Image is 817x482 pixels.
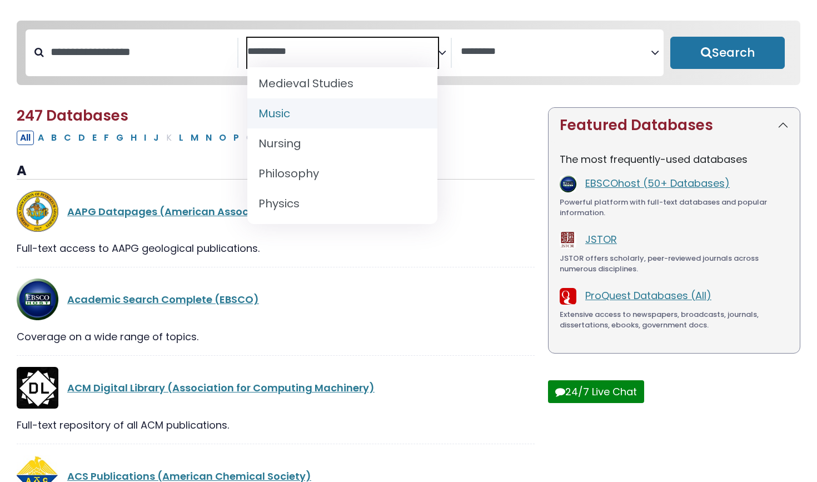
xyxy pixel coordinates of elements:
button: Submit for Search Results [670,37,785,69]
button: Filter Results E [89,131,100,145]
span: 247 Databases [17,106,128,126]
button: Filter Results M [187,131,202,145]
a: Academic Search Complete (EBSCO) [67,292,259,306]
button: Filter Results G [113,131,127,145]
div: Coverage on a wide range of topics. [17,329,535,344]
a: ACM Digital Library (Association for Computing Machinery) [67,381,375,395]
div: Full-text repository of all ACM publications. [17,418,535,433]
button: Filter Results H [127,131,140,145]
textarea: Search [461,46,651,58]
nav: Search filters [17,21,800,85]
a: JSTOR [585,232,617,246]
textarea: Search [247,46,437,58]
button: 24/7 Live Chat [548,380,644,403]
button: Filter Results P [230,131,242,145]
button: Featured Databases [549,108,800,143]
div: Powerful platform with full-text databases and popular information. [560,197,789,218]
button: Filter Results N [202,131,215,145]
a: ProQuest Databases (All) [585,289,711,302]
button: Filter Results I [141,131,150,145]
button: Filter Results B [48,131,60,145]
button: Filter Results O [216,131,230,145]
div: Alpha-list to filter by first letter of database name [17,130,392,144]
a: EBSCOhost (50+ Databases) [585,176,730,190]
button: Filter Results J [150,131,162,145]
button: Filter Results A [34,131,47,145]
div: Full-text access to AAPG geological publications. [17,241,535,256]
button: Filter Results C [61,131,74,145]
button: Filter Results D [75,131,88,145]
div: JSTOR offers scholarly, peer-reviewed journals across numerous disciplines. [560,253,789,275]
button: Filter Results F [101,131,112,145]
li: Medieval Studies [247,68,437,98]
div: Extensive access to newspapers, broadcasts, journals, dissertations, ebooks, government docs. [560,309,789,331]
a: AAPG Datapages (American Association of Petroleum Geologists) [67,205,411,218]
li: Music [247,98,437,128]
button: All [17,131,34,145]
li: Philosophy [247,158,437,188]
li: Nursing [247,128,437,158]
h3: A [17,163,535,180]
li: Physics [247,188,437,218]
button: Filter Results L [176,131,187,145]
input: Search database by title or keyword [44,43,237,61]
p: The most frequently-used databases [560,152,789,167]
